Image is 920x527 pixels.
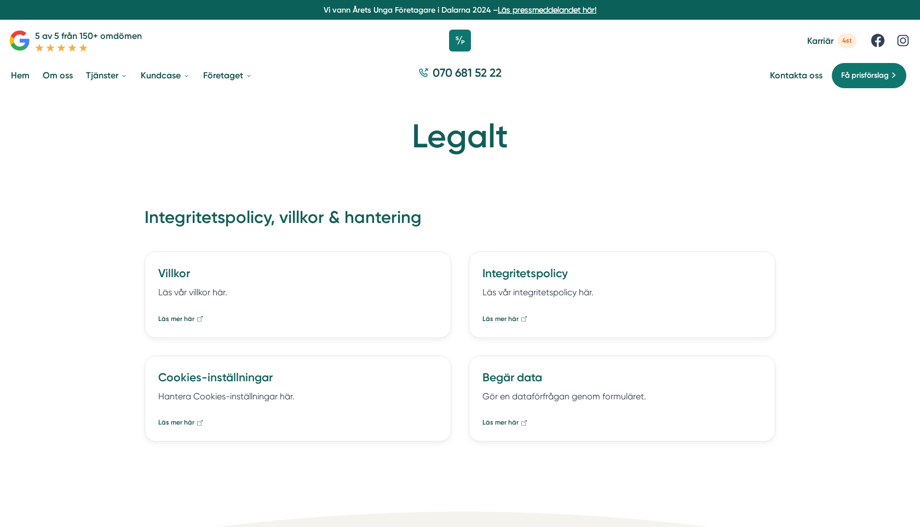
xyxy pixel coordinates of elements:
[145,205,775,238] h2: Integritetspolicy, villkor & hantering
[158,417,194,428] span: Läs mer här
[807,33,856,48] a: Karriär 4st
[841,70,889,82] span: Få prisförslag
[482,314,528,324] a: Läs mer här
[139,61,192,89] a: Kundcase
[482,369,762,389] h4: Begär data
[482,314,519,324] span: Läs mer här
[482,417,519,428] span: Läs mer här
[84,61,130,89] a: Tjänster
[158,314,204,324] a: Läs mer här
[482,285,762,303] p: Läs vår integritetspolicy här.
[158,389,438,408] p: Hantera Cookies-inställningar här.
[482,417,528,428] a: Läs mer här
[482,389,762,408] p: Gör en dataförfrågan genom formuläret.
[158,314,194,324] span: Läs mer här
[807,36,833,46] span: Karriär
[158,369,438,389] h4: Cookies-inställningar
[433,65,502,81] span: 070 681 52 22
[9,61,32,89] a: Hem
[414,65,506,86] a: 070 681 52 22
[158,265,438,285] h4: Villkor
[831,62,907,89] a: Få prisförslag
[158,417,204,428] a: Läs mer här
[41,61,75,89] a: Om oss
[498,5,596,14] a: Läs pressmeddelandet här!
[482,265,762,285] h4: Integritetspolicy
[158,285,438,303] p: Läs vår villkor här.
[770,70,823,81] a: Kontakta oss
[145,120,775,179] h1: Legalt
[838,33,856,48] span: 4st
[4,4,916,15] p: Vi vann Årets Unga Företagare i Dalarna 2024 –
[201,61,255,89] a: Företaget
[35,29,142,43] p: 5 av 5 från 150+ omdömen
